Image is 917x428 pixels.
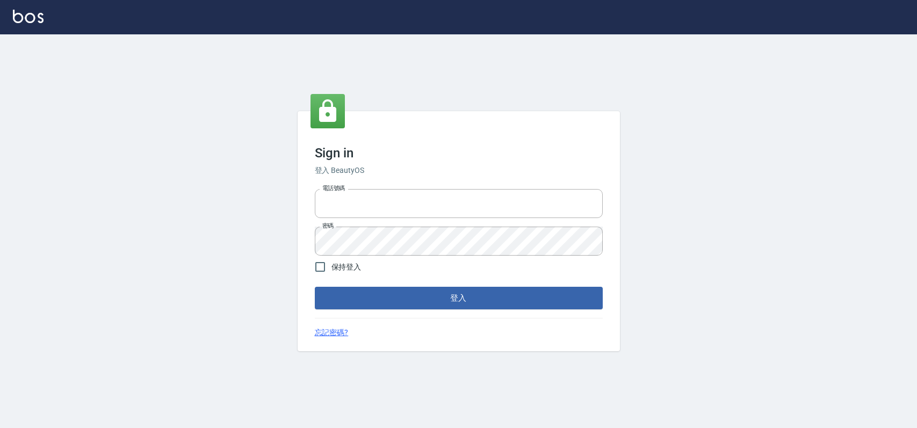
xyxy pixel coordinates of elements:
a: 忘記密碼? [315,327,349,338]
h3: Sign in [315,146,603,161]
label: 密碼 [322,222,334,230]
button: 登入 [315,287,603,309]
h6: 登入 BeautyOS [315,165,603,176]
img: Logo [13,10,44,23]
span: 保持登入 [331,262,362,273]
label: 電話號碼 [322,184,345,192]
